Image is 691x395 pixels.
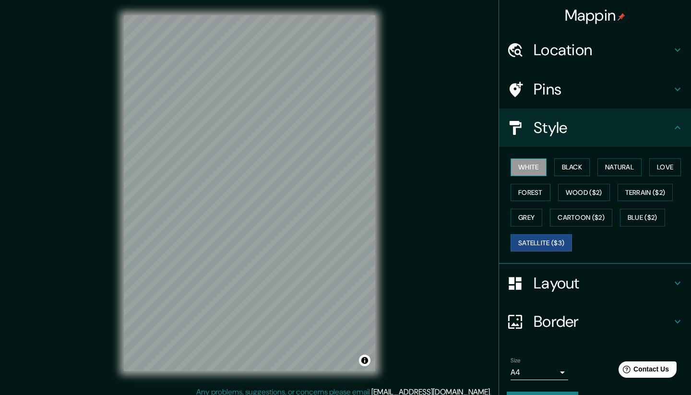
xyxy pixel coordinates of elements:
[597,158,642,176] button: Natural
[565,6,626,25] h4: Mappin
[534,80,672,99] h4: Pins
[511,184,550,202] button: Forest
[534,40,672,60] h4: Location
[534,274,672,293] h4: Layout
[550,209,612,227] button: Cartoon ($2)
[620,209,665,227] button: Blue ($2)
[499,264,691,302] div: Layout
[606,358,680,384] iframe: Help widget launcher
[511,158,547,176] button: White
[499,302,691,341] div: Border
[124,15,375,371] canvas: Map
[558,184,610,202] button: Wood ($2)
[554,158,590,176] button: Black
[511,357,521,365] label: Size
[511,365,568,380] div: A4
[359,355,370,366] button: Toggle attribution
[499,31,691,69] div: Location
[499,108,691,147] div: Style
[534,312,672,331] h4: Border
[511,209,542,227] button: Grey
[649,158,681,176] button: Love
[499,70,691,108] div: Pins
[534,118,672,137] h4: Style
[618,184,673,202] button: Terrain ($2)
[511,234,572,252] button: Satellite ($3)
[618,13,625,21] img: pin-icon.png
